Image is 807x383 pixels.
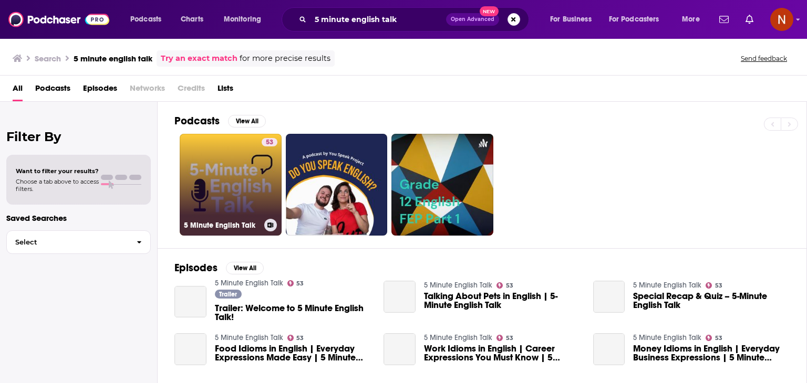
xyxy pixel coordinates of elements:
span: Charts [181,12,203,27]
span: 53 [506,336,513,341]
a: Show notifications dropdown [715,10,733,28]
span: Choose a tab above to access filters. [16,178,99,193]
h3: Search [35,54,61,63]
a: Money Idioms in English | Everyday Business Expressions | 5 Minute English Talk [593,333,625,365]
a: Trailer: Welcome to 5 Minute English Talk! [215,304,371,322]
a: 53 [706,282,722,289]
a: Work Idioms in English | Career Expressions You Must Know | 5 Minute English Talk [384,333,416,365]
span: Credits [178,80,205,101]
button: open menu [675,11,713,28]
a: Podcasts [35,80,70,101]
a: 5 Minute English Talk [633,281,701,290]
a: Show notifications dropdown [741,10,758,28]
a: 53 [287,280,304,286]
h2: Episodes [174,261,218,274]
span: Logged in as AdelNBM [770,8,793,31]
button: View All [228,115,266,127]
a: Trailer: Welcome to 5 Minute English Talk! [174,286,206,318]
a: All [13,80,23,101]
span: 53 [506,283,513,288]
a: Work Idioms in English | Career Expressions You Must Know | 5 Minute English Talk [424,344,581,362]
button: Send feedback [738,54,790,63]
a: 5 Minute English Talk [424,281,492,290]
a: 5 Minute English Talk [424,333,492,342]
p: Saved Searches [6,213,151,223]
button: Select [6,230,151,254]
span: Open Advanced [451,17,494,22]
a: Food Idioms in English | Everyday Expressions Made Easy | 5 Minute English Talk [174,333,206,365]
span: For Business [550,12,592,27]
span: 53 [715,283,722,288]
span: Trailer [219,291,237,297]
input: Search podcasts, credits, & more... [311,11,446,28]
h2: Filter By [6,129,151,144]
a: Charts [174,11,210,28]
a: Try an exact match [161,52,237,65]
span: 53 [266,137,273,148]
a: Episodes [83,80,117,101]
span: More [682,12,700,27]
a: 53 [287,335,304,341]
a: 53 [706,335,722,341]
a: Special Recap & Quiz – 5-Minute English Talk [593,281,625,313]
button: open menu [602,11,675,28]
button: open menu [543,11,605,28]
span: Networks [130,80,165,101]
span: Monitoring [224,12,261,27]
span: Podcasts [130,12,161,27]
span: Want to filter your results? [16,167,99,175]
span: 53 [296,281,304,286]
h3: 5 Minute English Talk [184,221,260,230]
span: New [480,6,499,16]
span: Select [7,239,128,246]
img: Podchaser - Follow, Share and Rate Podcasts [8,9,109,29]
a: 53 [496,335,513,341]
span: 53 [715,336,722,341]
button: open menu [216,11,275,28]
a: 5 Minute English Talk [633,333,701,342]
a: Lists [218,80,233,101]
a: 53 [496,282,513,289]
a: Food Idioms in English | Everyday Expressions Made Easy | 5 Minute English Talk [215,344,371,362]
a: Special Recap & Quiz – 5-Minute English Talk [633,292,790,310]
span: for more precise results [240,52,330,65]
h2: Podcasts [174,114,220,127]
a: Talking About Pets in English | 5-Minute English Talk [384,281,416,313]
span: For Podcasters [609,12,659,27]
a: Talking About Pets in English | 5-Minute English Talk [424,292,581,310]
a: PodcastsView All [174,114,266,127]
a: 535 Minute English Talk [180,134,282,236]
button: Open AdvancedNew [446,13,499,26]
button: open menu [123,11,175,28]
div: Search podcasts, credits, & more... [292,7,539,31]
button: Show profile menu [770,8,793,31]
span: 53 [296,336,304,341]
img: User Profile [770,8,793,31]
button: View All [226,262,264,274]
a: 5 Minute English Talk [215,279,283,288]
a: EpisodesView All [174,261,264,274]
h3: 5 minute english talk [74,54,152,63]
a: 53 [262,138,277,146]
a: 5 Minute English Talk [215,333,283,342]
a: Money Idioms in English | Everyday Business Expressions | 5 Minute English Talk [633,344,790,362]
